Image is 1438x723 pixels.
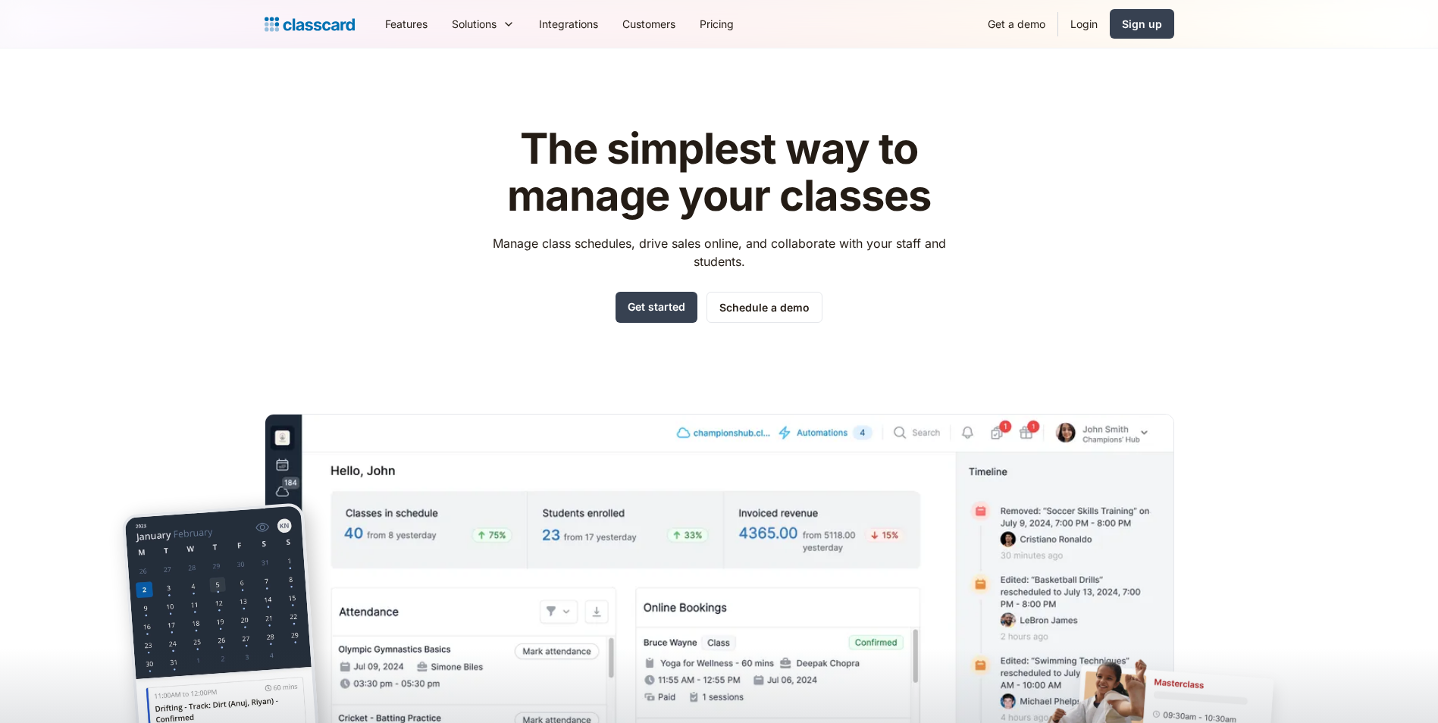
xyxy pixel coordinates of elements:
div: Solutions [452,16,497,32]
a: Login [1058,7,1110,41]
a: Customers [610,7,688,41]
div: Sign up [1122,16,1162,32]
div: Solutions [440,7,527,41]
a: home [265,14,355,35]
h1: The simplest way to manage your classes [478,126,960,219]
a: Pricing [688,7,746,41]
a: Get a demo [976,7,1057,41]
a: Integrations [527,7,610,41]
a: Features [373,7,440,41]
a: Schedule a demo [706,292,822,323]
a: Get started [616,292,697,323]
a: Sign up [1110,9,1174,39]
p: Manage class schedules, drive sales online, and collaborate with your staff and students. [478,234,960,271]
